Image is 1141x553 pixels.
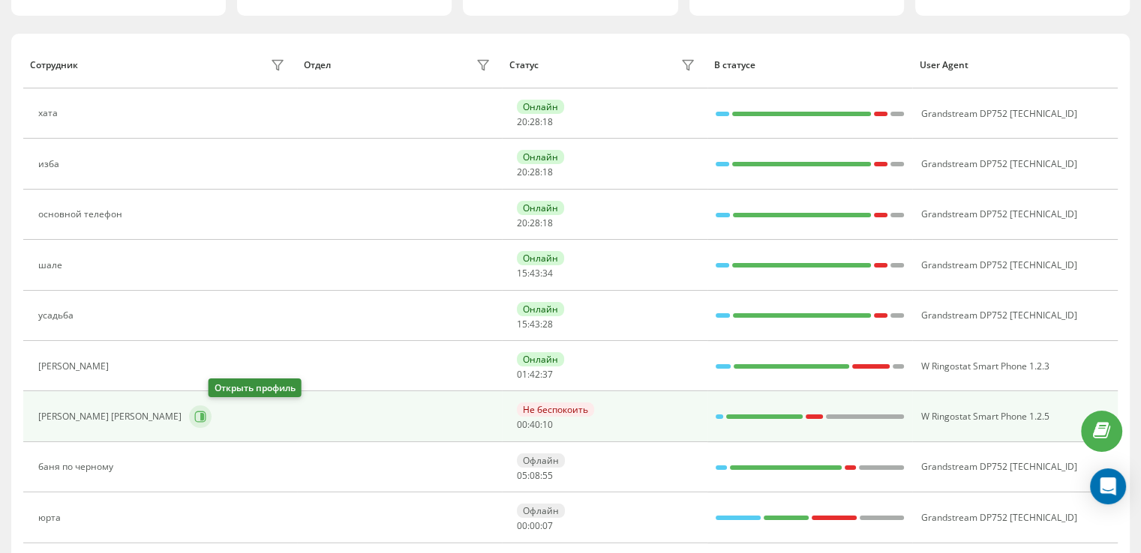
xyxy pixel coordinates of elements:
[209,378,302,397] div: Открыть профиль
[542,217,553,229] span: 18
[542,267,553,279] span: 34
[542,368,553,381] span: 37
[920,107,1076,120] span: Grandstream DP752 [TECHNICAL_ID]
[517,251,564,265] div: Онлайн
[530,519,540,532] span: 00
[530,418,540,431] span: 40
[530,368,540,381] span: 42
[1090,468,1126,504] div: Open Intercom Messenger
[517,504,565,518] div: Офлайн
[517,368,527,381] span: 01
[530,469,540,482] span: 08
[517,166,527,178] span: 20
[38,310,77,321] div: усадьба
[517,201,564,215] div: Онлайн
[517,217,527,229] span: 20
[517,319,553,330] div: : :
[38,513,65,523] div: юрта
[517,167,553,178] div: : :
[714,60,905,70] div: В статусе
[517,150,564,164] div: Онлайн
[920,511,1076,524] span: Grandstream DP752 [TECHNICAL_ID]
[30,60,78,70] div: Сотрудник
[517,420,553,430] div: : :
[542,519,553,532] span: 07
[304,60,331,70] div: Отдел
[517,115,527,128] span: 20
[920,460,1076,473] span: Grandstream DP752 [TECHNICAL_ID]
[920,208,1076,220] span: Grandstream DP752 [TECHNICAL_ID]
[517,218,553,229] div: : :
[38,108,62,118] div: хата
[517,268,553,279] div: : :
[38,361,113,372] div: [PERSON_NAME]
[38,260,66,271] div: шале
[920,309,1076,321] span: Grandstream DP752 [TECHNICAL_ID]
[542,115,553,128] span: 18
[38,411,185,422] div: [PERSON_NAME] [PERSON_NAME]
[530,318,540,330] span: 43
[920,410,1049,423] span: W Ringostat Smart Phone 1.2.5
[509,60,539,70] div: Статус
[517,471,553,481] div: : :
[517,117,553,127] div: : :
[542,166,553,178] span: 18
[542,418,553,431] span: 10
[920,259,1076,271] span: Grandstream DP752 [TECHNICAL_ID]
[517,100,564,114] div: Онлайн
[530,217,540,229] span: 28
[517,352,564,366] div: Онлайн
[517,453,565,468] div: Офлайн
[517,521,553,531] div: : :
[920,60,1111,70] div: User Agent
[38,462,117,472] div: баня по черному
[530,267,540,279] span: 43
[517,418,527,431] span: 00
[517,402,594,417] div: Не беспокоить
[517,469,527,482] span: 05
[920,157,1076,170] span: Grandstream DP752 [TECHNICAL_ID]
[542,318,553,330] span: 28
[542,469,553,482] span: 55
[517,267,527,279] span: 15
[920,360,1049,372] span: W Ringostat Smart Phone 1.2.3
[517,302,564,316] div: Онлайн
[38,159,63,169] div: изба
[517,318,527,330] span: 15
[517,369,553,380] div: : :
[517,519,527,532] span: 00
[38,209,126,220] div: основной телефон
[530,166,540,178] span: 28
[530,115,540,128] span: 28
